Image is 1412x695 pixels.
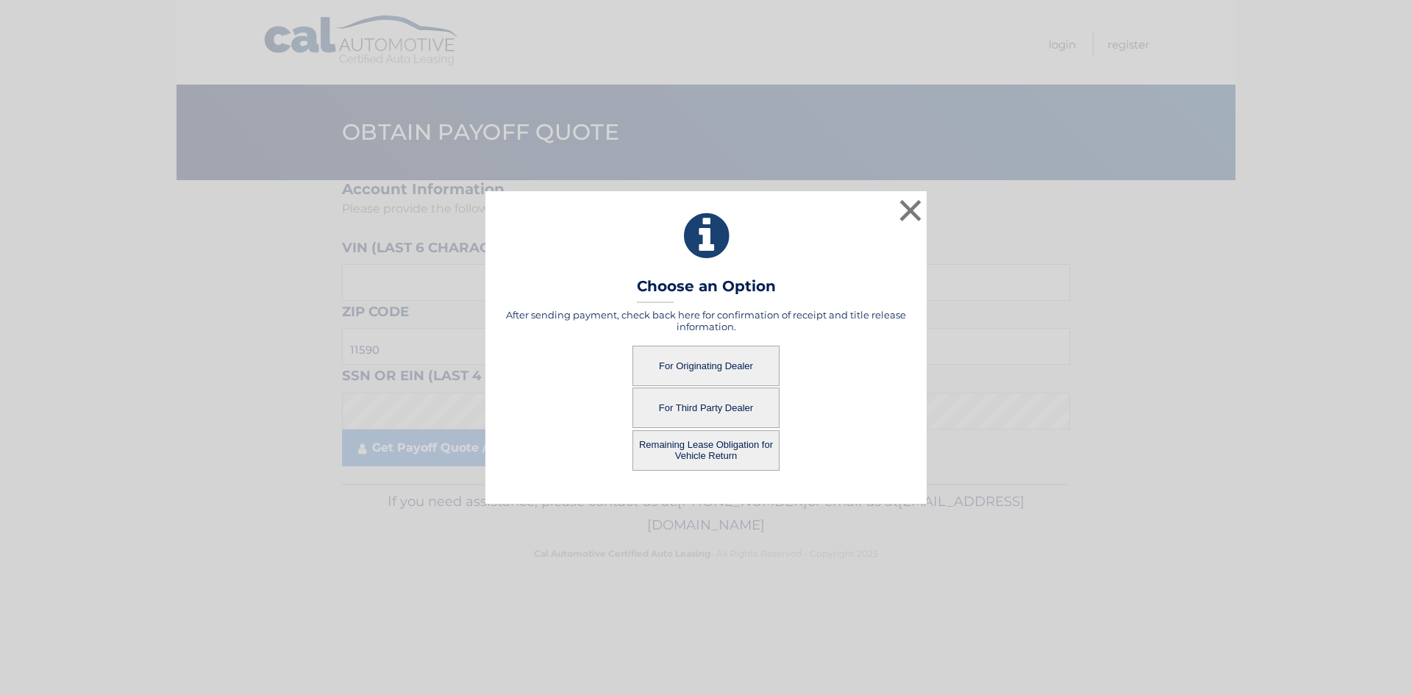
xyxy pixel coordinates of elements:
[632,430,780,471] button: Remaining Lease Obligation for Vehicle Return
[632,388,780,428] button: For Third Party Dealer
[896,196,925,225] button: ×
[632,346,780,386] button: For Originating Dealer
[637,277,776,303] h3: Choose an Option
[504,309,908,332] h5: After sending payment, check back here for confirmation of receipt and title release information.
